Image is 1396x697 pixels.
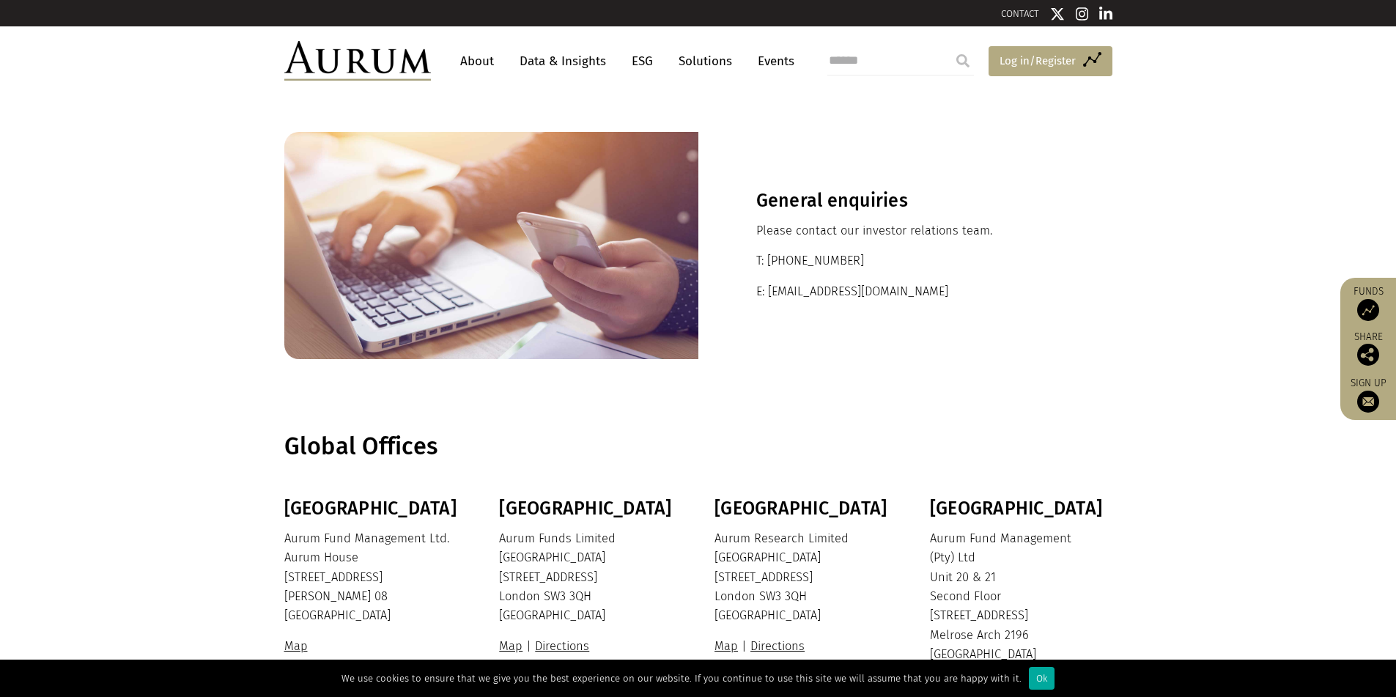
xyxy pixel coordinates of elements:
[499,639,526,653] a: Map
[1076,7,1089,21] img: Instagram icon
[284,432,1109,461] h1: Global Offices
[499,529,678,626] p: Aurum Funds Limited [GEOGRAPHIC_DATA] [STREET_ADDRESS] London SW3 3QH [GEOGRAPHIC_DATA]
[989,46,1112,77] a: Log in/Register
[1357,299,1379,321] img: Access Funds
[1348,332,1389,366] div: Share
[1000,52,1076,70] span: Log in/Register
[756,282,1055,301] p: E: [EMAIL_ADDRESS][DOMAIN_NAME]
[1357,391,1379,413] img: Sign up to our newsletter
[930,529,1109,665] p: Aurum Fund Management (Pty) Ltd Unit 20 & 21 Second Floor [STREET_ADDRESS] Melrose Arch 2196 [GEO...
[531,639,593,653] a: Directions
[1348,377,1389,413] a: Sign up
[756,190,1055,212] h3: General enquiries
[499,498,678,520] h3: [GEOGRAPHIC_DATA]
[750,48,794,75] a: Events
[714,529,893,626] p: Aurum Research Limited [GEOGRAPHIC_DATA] [STREET_ADDRESS] London SW3 3QH [GEOGRAPHIC_DATA]
[624,48,660,75] a: ESG
[714,637,893,656] p: |
[1001,8,1039,19] a: CONTACT
[1050,7,1065,21] img: Twitter icon
[671,48,739,75] a: Solutions
[756,251,1055,270] p: T: [PHONE_NUMBER]
[714,639,742,653] a: Map
[756,221,1055,240] p: Please contact our investor relations team.
[284,498,463,520] h3: [GEOGRAPHIC_DATA]
[1029,667,1055,690] div: Ok
[499,637,678,656] p: |
[747,639,808,653] a: Directions
[284,639,311,653] a: Map
[714,498,893,520] h3: [GEOGRAPHIC_DATA]
[1348,285,1389,321] a: Funds
[948,46,978,75] input: Submit
[453,48,501,75] a: About
[512,48,613,75] a: Data & Insights
[1099,7,1112,21] img: Linkedin icon
[1357,344,1379,366] img: Share this post
[284,529,463,626] p: Aurum Fund Management Ltd. Aurum House [STREET_ADDRESS] [PERSON_NAME] 08 [GEOGRAPHIC_DATA]
[284,41,431,81] img: Aurum
[930,498,1109,520] h3: [GEOGRAPHIC_DATA]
